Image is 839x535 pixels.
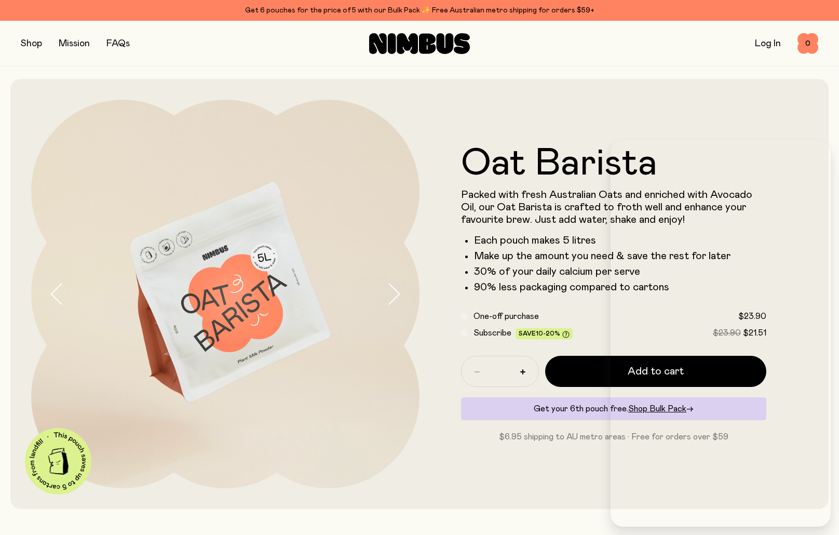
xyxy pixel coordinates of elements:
[21,4,818,17] div: Get 6 pouches for the price of 5 with our Bulk Pack ✨ Free Australian metro shipping for orders $59+
[461,431,766,443] p: $6.95 shipping to AU metro areas · Free for orders over $59
[474,234,766,247] li: Each pouch makes 5 litres
[474,281,766,293] li: 90% less packaging compared to cartons
[474,250,766,262] li: Make up the amount you need & save the rest for later
[519,330,570,338] span: Save
[473,312,539,320] span: One-off purchase
[106,39,130,48] a: FAQs
[755,39,781,48] a: Log In
[474,265,766,278] li: 30% of your daily calcium per serve
[473,329,511,337] span: Subscribe
[461,145,766,182] h1: Oat Barista
[611,140,831,527] iframe: Embedded Agent
[536,330,560,337] span: 10-20%
[545,356,766,387] button: Add to cart
[59,39,90,48] a: Mission
[461,189,766,226] p: Packed with fresh Australian Oats and enriched with Avocado Oil, our Oat Barista is crafted to fr...
[797,33,818,54] button: 0
[461,397,766,420] div: Get your 6th pouch free.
